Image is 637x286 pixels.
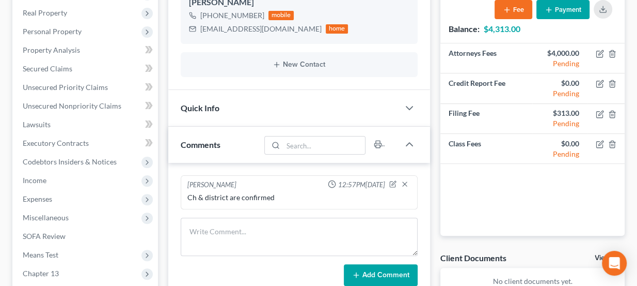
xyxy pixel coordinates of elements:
[344,264,418,286] button: Add Comment
[23,213,69,222] span: Miscellaneous
[23,101,121,110] span: Unsecured Nonpriority Claims
[440,103,532,133] td: Filing Fee
[187,180,236,190] div: [PERSON_NAME]
[23,120,51,129] span: Lawsuits
[326,24,348,34] div: home
[23,139,89,147] span: Executory Contracts
[338,180,385,190] span: 12:57PM[DATE]
[268,11,294,20] div: mobile
[440,73,532,103] td: Credit Report Fee
[23,64,72,73] span: Secured Claims
[540,149,579,159] div: Pending
[200,10,264,21] div: [PHONE_NUMBER]
[440,252,506,263] div: Client Documents
[23,8,67,17] span: Real Property
[23,232,66,240] span: SOFA Review
[540,88,579,99] div: Pending
[181,103,219,113] span: Quick Info
[23,157,117,166] span: Codebtors Insiders & Notices
[14,78,158,97] a: Unsecured Priority Claims
[23,250,58,259] span: Means Test
[484,24,520,34] strong: $4,313.00
[23,46,80,54] span: Property Analysis
[283,137,365,154] input: Search...
[14,41,158,59] a: Property Analysis
[181,140,220,149] span: Comments
[595,254,620,262] a: View All
[23,176,46,185] span: Income
[540,58,579,69] div: Pending
[449,24,480,34] strong: Balance:
[187,192,411,203] div: Ch & district are confirmed
[540,118,579,129] div: Pending
[14,59,158,78] a: Secured Claims
[23,269,59,278] span: Chapter 13
[602,251,627,276] div: Open Intercom Messenger
[540,78,579,88] div: $0.00
[440,134,532,164] td: Class Fees
[14,115,158,134] a: Lawsuits
[14,227,158,246] a: SOFA Review
[14,134,158,153] a: Executory Contracts
[540,108,579,118] div: $313.00
[540,139,579,149] div: $0.00
[440,43,532,73] td: Attorneys Fees
[540,48,579,58] div: $4,000.00
[23,27,82,36] span: Personal Property
[23,194,52,203] span: Expenses
[14,97,158,115] a: Unsecured Nonpriority Claims
[200,24,322,34] div: [EMAIL_ADDRESS][DOMAIN_NAME]
[189,61,410,69] button: New Contact
[23,83,108,92] span: Unsecured Priority Claims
